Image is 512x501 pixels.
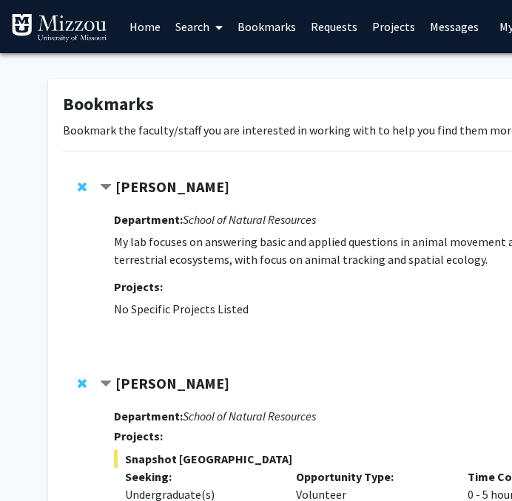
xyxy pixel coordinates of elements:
a: Home [122,1,168,52]
a: Search [168,1,230,52]
span: Contract Christine Brodsky Bookmark [100,378,112,390]
iframe: Chat [11,434,63,490]
span: Remove Christine Brodsky from bookmarks [78,378,87,389]
span: No Specific Projects Listed [114,301,249,316]
i: School of Natural Resources [183,212,316,227]
strong: [PERSON_NAME] [115,177,229,196]
strong: [PERSON_NAME] [115,374,229,392]
p: Opportunity Type: [296,468,445,485]
strong: Projects: [114,279,163,294]
p: Seeking: [125,468,274,485]
span: Remove Michael Byrne from bookmarks [78,181,87,193]
img: University of Missouri Logo [11,13,107,43]
strong: Department: [114,409,183,423]
a: Bookmarks [230,1,303,52]
a: Requests [303,1,365,52]
strong: Department: [114,212,183,227]
a: Messages [422,1,486,52]
i: School of Natural Resources [183,409,316,423]
span: Contract Michael Byrne Bookmark [100,182,112,194]
strong: Projects: [114,429,163,443]
a: Projects [365,1,422,52]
